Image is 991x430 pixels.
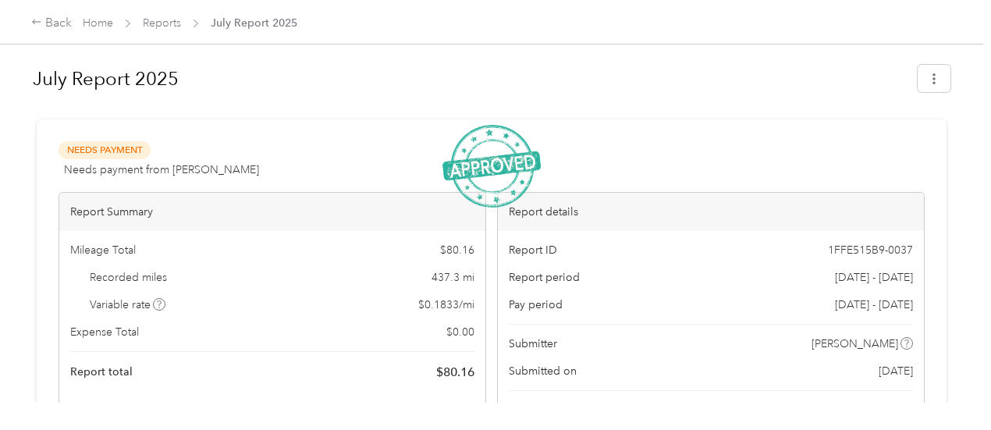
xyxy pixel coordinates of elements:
div: Report Summary [59,193,485,231]
span: Report ID [509,242,557,258]
span: Mileage Total [70,242,136,258]
span: [DATE] - [DATE] [835,269,913,286]
span: Submitted on [509,363,577,379]
h1: July Report 2025 [33,60,907,98]
span: Expense Total [70,324,139,340]
span: Submitter [509,336,557,352]
span: 437.3 mi [432,269,474,286]
span: Recorded miles [90,269,167,286]
span: Report total [70,364,133,380]
span: [PERSON_NAME] [812,336,898,352]
span: Variable rate [90,297,166,313]
div: Report details [498,193,924,231]
span: July Report 2025 [211,15,297,31]
span: $ 80.16 [440,242,474,258]
a: Reports [143,16,181,30]
div: Back [31,14,72,33]
span: Report period [509,269,580,286]
span: Needs payment from [PERSON_NAME] [64,162,259,178]
img: ApprovedStamp [442,125,541,208]
a: Home [83,16,113,30]
span: Approvers [509,402,562,418]
span: $ 80.16 [436,363,474,382]
span: Needs Payment [59,141,151,159]
span: [DATE] - [DATE] [835,297,913,313]
span: $ 0.1833 / mi [418,297,474,313]
span: Pay period [509,297,563,313]
span: FAVR Everlance, [PERSON_NAME] [740,402,911,418]
iframe: Everlance-gr Chat Button Frame [904,343,991,430]
span: [DATE] [879,363,913,379]
span: $ 0.00 [446,324,474,340]
span: 1FFE515B9-0037 [828,242,913,258]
